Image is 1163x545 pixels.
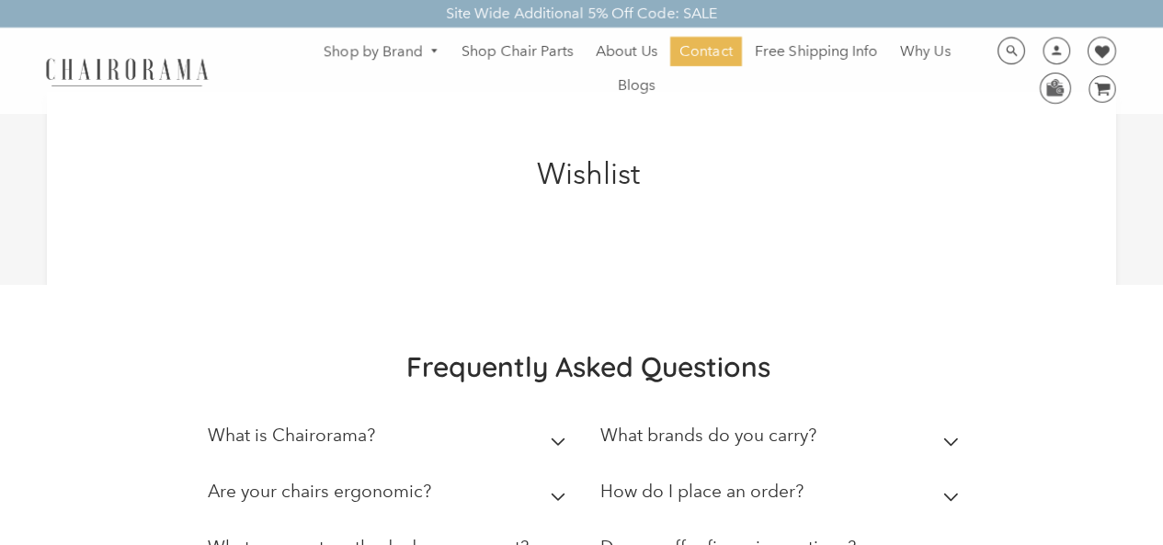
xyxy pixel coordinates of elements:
h1: Wishlist [239,156,939,191]
span: Blogs [618,76,656,96]
h2: Frequently Asked Questions [208,349,969,384]
span: About Us [596,42,657,62]
img: WhatsApp_Image_2024-07-12_at_16.23.01.webp [1041,74,1069,101]
a: About Us [587,37,667,66]
a: Shop Chair Parts [452,37,583,66]
a: Why Us [891,37,960,66]
summary: What is Chairorama? [208,412,574,468]
a: Free Shipping Info [746,37,887,66]
span: Shop Chair Parts [462,42,574,62]
span: Contact [679,42,733,62]
a: Contact [670,37,742,66]
h2: What is Chairorama? [208,425,375,446]
h2: How do I place an order? [600,481,804,502]
h2: What brands do you carry? [600,425,816,446]
nav: DesktopNavigation [297,37,977,105]
h2: Are your chairs ergonomic? [208,481,431,502]
summary: How do I place an order? [600,468,966,524]
a: Blogs [609,71,665,100]
span: Why Us [900,42,951,62]
img: chairorama [35,55,219,87]
summary: What brands do you carry? [600,412,966,468]
summary: Are your chairs ergonomic? [208,468,574,524]
span: Free Shipping Info [755,42,878,62]
a: Shop by Brand [314,38,449,66]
